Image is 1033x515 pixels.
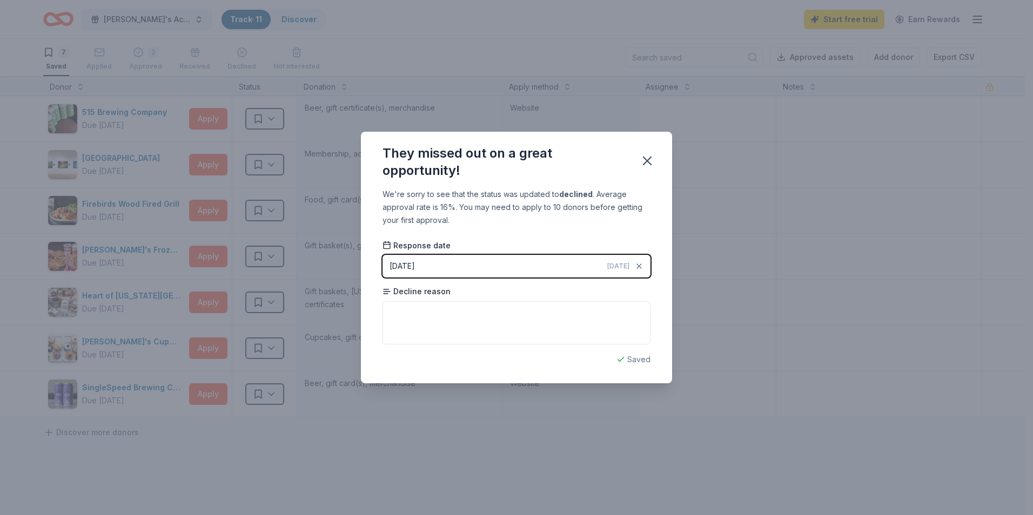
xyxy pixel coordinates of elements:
[383,188,650,227] div: We're sorry to see that the status was updated to . Average approval rate is 16%. You may need to...
[383,255,650,277] button: [DATE][DATE]
[559,189,593,199] b: declined
[390,260,415,273] div: [DATE]
[607,262,629,270] span: [DATE]
[383,286,451,297] span: Decline reason
[383,145,627,179] div: They missed out on a great opportunity!
[383,240,451,251] span: Response date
